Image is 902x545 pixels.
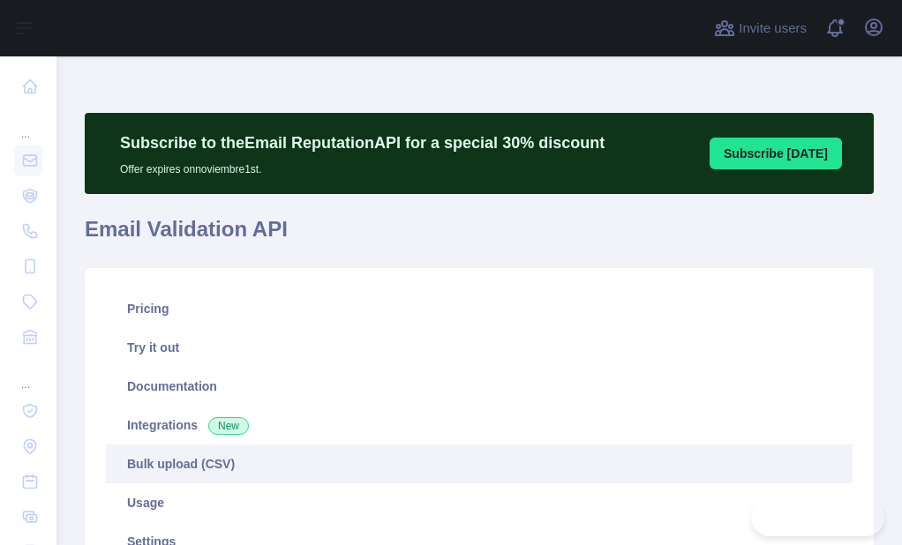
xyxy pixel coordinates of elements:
iframe: Toggle Customer Support [751,499,884,536]
a: Documentation [106,367,853,406]
a: Try it out [106,328,853,367]
span: Invite users [739,19,807,39]
a: Integrations New [106,406,853,444]
div: ... [14,356,42,392]
a: Pricing [106,289,853,328]
p: Subscribe to the Email Reputation API for a special 30 % discount [120,131,605,155]
div: ... [14,106,42,141]
p: Offer expires on noviembre 1st. [120,155,605,176]
button: Subscribe [DATE] [710,138,842,169]
a: Bulk upload (CSV) [106,444,853,483]
span: New [208,417,249,435]
h1: Email Validation API [85,215,874,258]
button: Invite users [710,14,810,42]
a: Usage [106,483,853,522]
